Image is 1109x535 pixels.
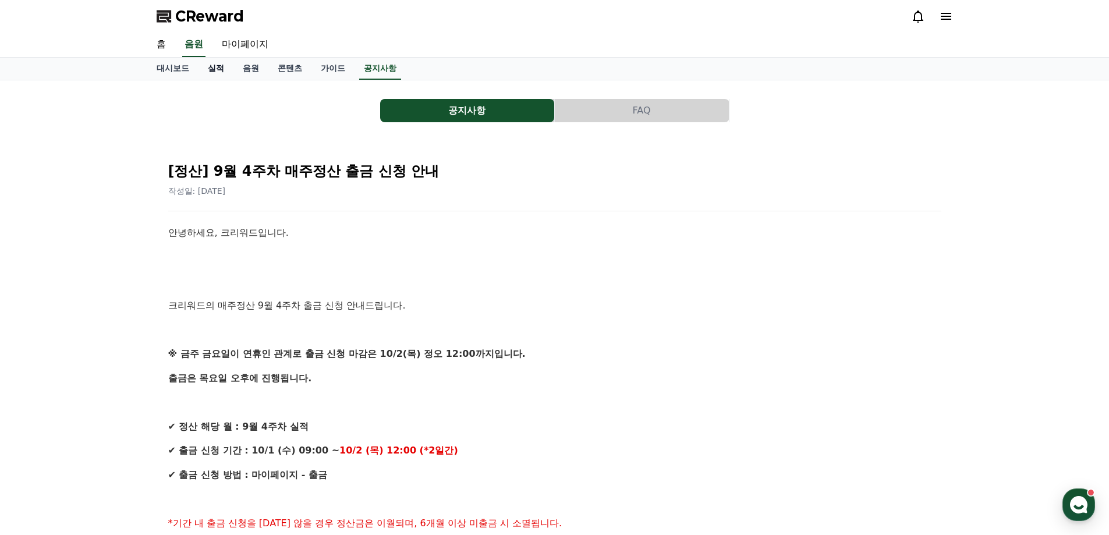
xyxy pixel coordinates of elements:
[168,348,526,359] strong: ※ 금주 금요일이 연휴인 관계로 출금 신청 마감은 10/2(목) 정오 12:00까지입니다.
[268,58,311,80] a: 콘텐츠
[147,33,175,57] a: 홈
[168,421,309,432] strong: ✔ 정산 해당 월 : 9월 4주차 실적
[168,445,340,456] strong: ✔ 출금 신청 기간 : 10/1 (수) 09:00 ~
[150,369,224,398] a: 설정
[555,99,729,122] button: FAQ
[233,58,268,80] a: 음원
[182,33,205,57] a: 음원
[77,369,150,398] a: 대화
[168,162,941,180] h2: [정산] 9월 4주차 매주정산 출금 신청 안내
[107,387,121,396] span: 대화
[168,298,941,313] p: 크리워드의 매주정산 9월 4주차 출금 신청 안내드립니다.
[380,99,554,122] button: 공지사항
[157,7,244,26] a: CReward
[147,58,199,80] a: 대시보드
[199,58,233,80] a: 실적
[180,387,194,396] span: 설정
[37,387,44,396] span: 홈
[555,99,729,122] a: FAQ
[212,33,278,57] a: 마이페이지
[359,58,401,80] a: 공지사항
[168,373,312,384] strong: 출금은 목요일 오후에 진행됩니다.
[175,7,244,26] span: CReward
[168,225,941,240] p: 안녕하세요, 크리워드입니다.
[168,469,327,480] strong: ✔ 출금 신청 방법 : 마이페이지 - 출금
[311,58,355,80] a: 가이드
[3,369,77,398] a: 홈
[168,186,226,196] span: 작성일: [DATE]
[339,445,416,456] strong: 10/2 (목) 12:00
[420,445,458,456] strong: (*2일간)
[380,99,555,122] a: 공지사항
[168,518,562,529] span: *기간 내 출금 신청을 [DATE] 않을 경우 정산금은 이월되며, 6개월 이상 미출금 시 소멸됩니다.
